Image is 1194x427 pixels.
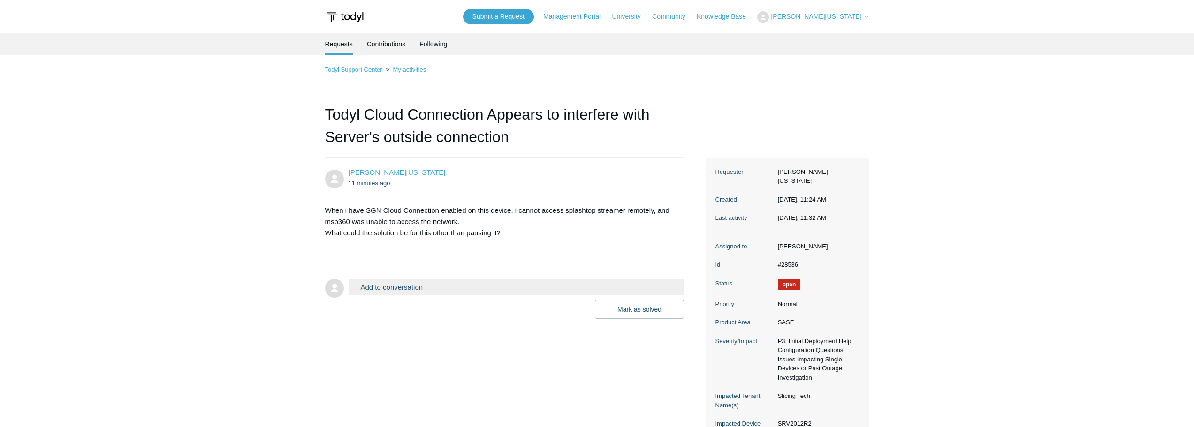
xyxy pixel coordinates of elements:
li: My activities [384,66,426,73]
a: Community [652,12,695,22]
dt: Id [715,260,773,270]
dt: Impacted Tenant Name(s) [715,391,773,410]
span: Cullyn Washington [349,168,446,176]
p: When i have SGN Cloud Connection enabled on this device, i cannot access splashtop streamer remot... [325,205,675,239]
button: [PERSON_NAME][US_STATE] [757,11,869,23]
a: Knowledge Base [697,12,755,22]
li: Todyl Support Center [325,66,384,73]
dt: Created [715,195,773,204]
dd: SASE [773,318,860,327]
a: My activities [393,66,426,73]
time: 09/30/2025, 11:24 [349,180,390,187]
li: Requests [325,33,353,55]
dd: P3: Initial Deployment Help, Configuration Questions, Issues Impacting Single Devices or Past Out... [773,337,860,382]
dt: Product Area [715,318,773,327]
dd: #28536 [773,260,860,270]
a: Management Portal [543,12,610,22]
a: [PERSON_NAME][US_STATE] [349,168,446,176]
dt: Severity/Impact [715,337,773,346]
a: Submit a Request [463,9,534,24]
span: We are working on a response for you [778,279,801,290]
dt: Assigned to [715,242,773,251]
dt: Last activity [715,213,773,223]
dt: Priority [715,300,773,309]
button: Mark as solved [595,300,684,319]
dd: [PERSON_NAME] [773,242,860,251]
dd: [PERSON_NAME][US_STATE] [773,167,860,186]
dd: Normal [773,300,860,309]
img: Todyl Support Center Help Center home page [325,8,365,26]
h1: Todyl Cloud Connection Appears to interfere with Server's outside connection [325,103,684,158]
a: Following [419,33,447,55]
dd: Slicing Tech [773,391,860,401]
dt: Requester [715,167,773,177]
dt: Status [715,279,773,288]
time: 09/30/2025, 11:32 [778,214,826,221]
time: 09/30/2025, 11:24 [778,196,826,203]
span: [PERSON_NAME][US_STATE] [771,13,861,20]
button: Add to conversation [349,279,684,295]
a: Todyl Support Center [325,66,382,73]
a: University [612,12,650,22]
a: Contributions [367,33,406,55]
